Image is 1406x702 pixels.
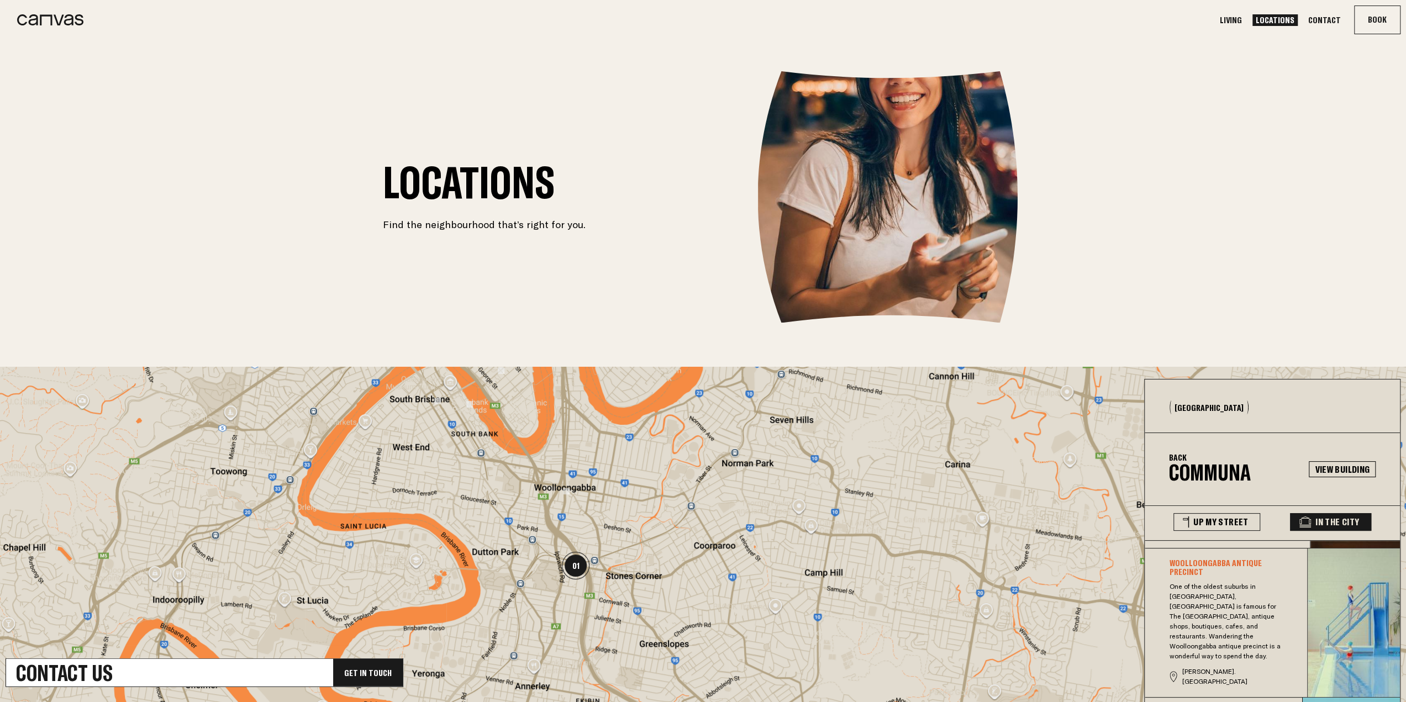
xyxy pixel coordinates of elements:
[1170,667,1293,687] div: [PERSON_NAME]. [GEOGRAPHIC_DATA]
[1290,513,1371,531] button: In The City
[758,71,1024,323] img: Canvas_living_locations
[1252,14,1298,26] a: Locations
[1170,558,1293,576] h3: Woolloongabba Antique Precinct
[6,658,403,687] a: Contact UsGet In Touch
[1217,14,1245,26] a: Living
[1170,400,1249,414] button: [GEOGRAPHIC_DATA]
[1145,548,1307,697] button: Woolloongabba Antique PrecinctOne of the oldest suburbs in [GEOGRAPHIC_DATA], [GEOGRAPHIC_DATA] i...
[333,659,403,687] div: Get In Touch
[1305,14,1344,26] a: Contact
[1355,6,1400,34] button: Book
[1170,582,1288,661] p: One of the oldest suburbs in [GEOGRAPHIC_DATA], [GEOGRAPHIC_DATA] is famous for The [GEOGRAPHIC_D...
[562,552,589,579] div: 01
[1309,461,1376,477] a: View Building
[383,163,586,202] h1: Locations
[1308,548,1400,697] img: 6fc938ee0c0a1df978b6906b9a2635be265a5cae-356x386.jpg
[1173,513,1260,531] button: Up My Street
[383,218,586,231] p: Find the neighbourhood that’s right for you.
[1169,453,1187,462] button: Back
